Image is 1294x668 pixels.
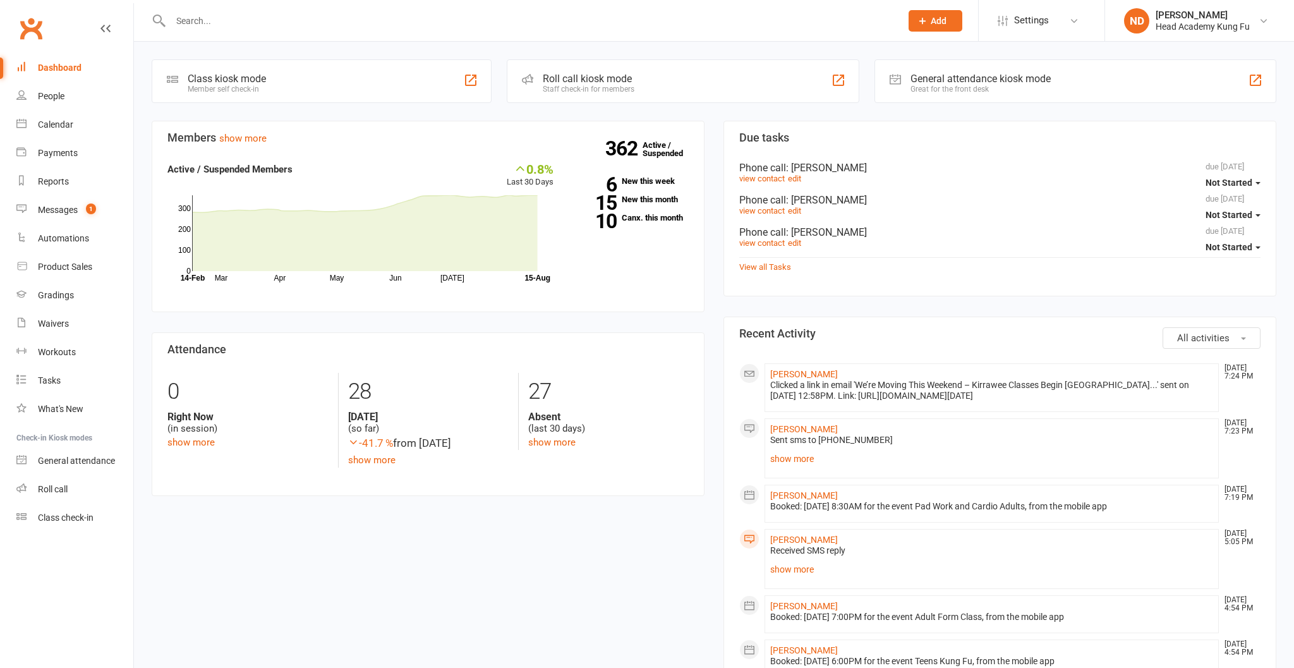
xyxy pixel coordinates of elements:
div: (last 30 days) [528,411,689,435]
div: Payments [38,148,78,158]
span: : [PERSON_NAME] [786,226,867,238]
span: Settings [1014,6,1049,35]
div: Clicked a link in email 'We’re Moving This Weekend – Kirrawee Classes Begin [GEOGRAPHIC_DATA]...'... [770,380,1213,401]
a: [PERSON_NAME] [770,490,838,501]
a: show more [770,561,1213,578]
div: Roll call [38,484,68,494]
div: Booked: [DATE] 8:30AM for the event Pad Work and Cardio Adults, from the mobile app [770,501,1213,512]
div: Phone call [739,226,1261,238]
div: Class kiosk mode [188,73,266,85]
a: show more [528,437,576,448]
a: View all Tasks [739,262,791,272]
div: Reports [38,176,69,186]
a: 6New this week [572,177,689,185]
a: Tasks [16,367,133,395]
time: [DATE] 7:24 PM [1218,364,1260,380]
a: Messages 1 [16,196,133,224]
strong: 362 [605,139,643,158]
div: Phone call [739,162,1261,174]
a: view contact [739,206,785,216]
a: [PERSON_NAME] [770,645,838,655]
div: Head Academy Kung Fu [1156,21,1250,32]
div: 27 [528,373,689,411]
time: [DATE] 5:05 PM [1218,530,1260,546]
div: Automations [38,233,89,243]
div: Last 30 Days [507,162,553,189]
div: Received SMS reply [770,545,1213,556]
div: Tasks [38,375,61,386]
strong: 10 [572,212,617,231]
a: edit [788,206,801,216]
a: 10Canx. this month [572,214,689,222]
div: 0 [167,373,329,411]
button: All activities [1163,327,1261,349]
h3: Members [167,131,689,144]
div: from [DATE] [348,435,509,452]
a: show more [348,454,396,466]
a: Payments [16,139,133,167]
div: [PERSON_NAME] [1156,9,1250,21]
div: Workouts [38,347,76,357]
div: What's New [38,404,83,414]
div: Waivers [38,319,69,329]
a: Workouts [16,338,133,367]
div: Product Sales [38,262,92,272]
strong: Right Now [167,411,329,423]
a: Gradings [16,281,133,310]
span: Not Started [1206,242,1252,252]
strong: [DATE] [348,411,509,423]
a: view contact [739,174,785,183]
time: [DATE] 7:19 PM [1218,485,1260,502]
a: Roll call [16,475,133,504]
div: Class check-in [38,513,94,523]
div: Roll call kiosk mode [543,73,634,85]
span: Add [931,16,946,26]
a: Reports [16,167,133,196]
a: [PERSON_NAME] [770,535,838,545]
div: (so far) [348,411,509,435]
div: Calendar [38,119,73,130]
div: People [38,91,64,101]
span: : [PERSON_NAME] [786,194,867,206]
strong: Active / Suspended Members [167,164,293,175]
h3: Recent Activity [739,327,1261,340]
div: (in session) [167,411,329,435]
div: Messages [38,205,78,215]
a: Calendar [16,111,133,139]
button: Not Started [1206,203,1261,226]
a: 15New this month [572,195,689,203]
a: Product Sales [16,253,133,281]
span: All activities [1177,332,1230,344]
div: Gradings [38,290,74,300]
a: What's New [16,395,133,423]
time: [DATE] 4:54 PM [1218,640,1260,657]
button: Not Started [1206,236,1261,258]
a: edit [788,238,801,248]
a: 362Active / Suspended [643,131,698,167]
input: Search... [167,12,893,30]
a: Clubworx [15,13,47,44]
span: Not Started [1206,178,1252,188]
strong: 15 [572,193,617,212]
div: Booked: [DATE] 7:00PM for the event Adult Form Class, from the mobile app [770,612,1213,622]
span: -41.7 % [348,437,393,449]
div: General attendance kiosk mode [910,73,1051,85]
strong: Absent [528,411,689,423]
span: : [PERSON_NAME] [786,162,867,174]
div: ND [1124,8,1149,33]
div: Phone call [739,194,1261,206]
time: [DATE] 4:54 PM [1218,596,1260,612]
div: General attendance [38,456,115,466]
a: Class kiosk mode [16,504,133,532]
button: Not Started [1206,171,1261,194]
button: Add [909,10,962,32]
a: edit [788,174,801,183]
a: General attendance kiosk mode [16,447,133,475]
a: Waivers [16,310,133,338]
a: show more [219,133,267,144]
a: Automations [16,224,133,253]
h3: Due tasks [739,131,1261,144]
div: Dashboard [38,63,82,73]
div: Booked: [DATE] 6:00PM for the event Teens Kung Fu, from the mobile app [770,656,1213,667]
div: Member self check-in [188,85,266,94]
